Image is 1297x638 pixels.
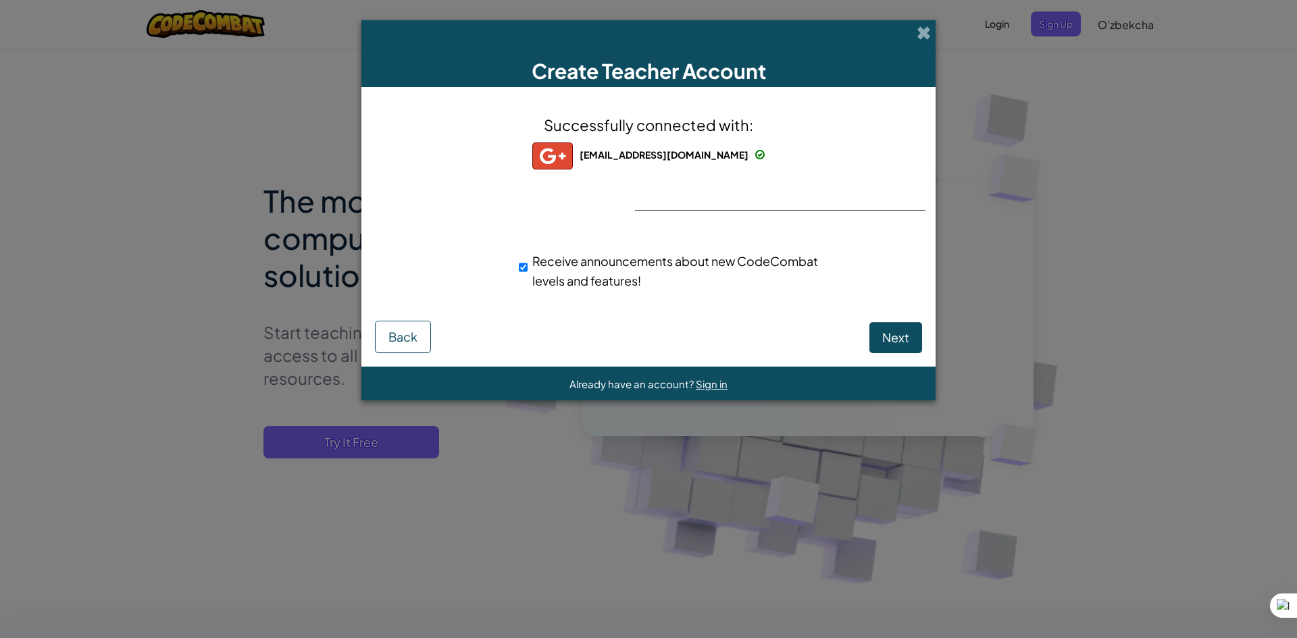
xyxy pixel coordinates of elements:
[519,254,528,281] input: Receive announcements about new CodeCombat levels and features!
[882,329,909,345] span: Next
[375,321,431,353] button: Back
[532,142,573,169] img: gplus_small.png
[532,58,766,84] span: Create Teacher Account
[388,329,417,344] span: Back
[580,149,748,161] span: [EMAIL_ADDRESS][DOMAIN_NAME]
[544,115,753,134] span: Successfully connected with:
[696,377,728,390] a: Sign in
[569,377,696,390] span: Already have an account?
[532,253,818,288] span: Receive announcements about new CodeCombat levels and features!
[869,322,922,353] button: Next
